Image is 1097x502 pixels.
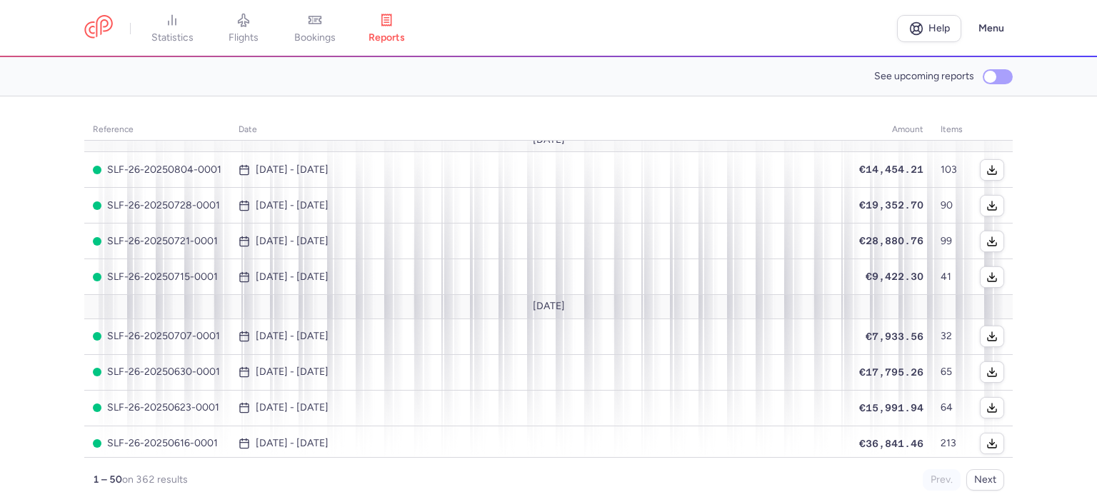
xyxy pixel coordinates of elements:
strong: 1 – 50 [93,473,122,486]
time: [DATE] - [DATE] [256,402,329,413]
span: €7,933.56 [866,331,923,342]
time: [DATE] - [DATE] [256,366,329,378]
span: [DATE] [533,301,565,312]
span: SLF-26-20250616-0001 [93,438,221,449]
span: €17,795.26 [859,366,923,378]
time: [DATE] - [DATE] [256,271,329,283]
span: on 362 results [122,473,188,486]
td: 103 [932,152,971,188]
td: 65 [932,354,971,390]
span: Help [928,23,950,34]
a: statistics [136,13,208,44]
span: €15,991.94 [859,402,923,413]
span: reports [369,31,405,44]
span: €36,841.46 [859,438,923,449]
span: statistics [151,31,194,44]
a: reports [351,13,422,44]
button: Menu [970,15,1013,42]
th: reference [84,119,230,141]
a: Help [897,15,961,42]
span: bookings [294,31,336,44]
td: 64 [932,390,971,426]
button: Next [966,469,1004,491]
span: See upcoming reports [874,71,974,82]
span: flights [229,31,259,44]
time: [DATE] - [DATE] [256,164,329,176]
td: 213 [932,426,971,461]
td: 90 [932,188,971,224]
time: [DATE] - [DATE] [256,331,329,342]
button: Prev. [923,469,961,491]
span: €14,454.21 [859,164,923,175]
time: [DATE] - [DATE] [256,200,329,211]
span: SLF-26-20250804-0001 [93,164,221,176]
time: [DATE] - [DATE] [256,438,329,449]
span: SLF-26-20250721-0001 [93,236,221,247]
span: €28,880.76 [859,235,923,246]
span: €9,422.30 [866,271,923,282]
th: items [932,119,971,141]
td: 99 [932,224,971,259]
th: amount [844,119,932,141]
a: flights [208,13,279,44]
time: [DATE] - [DATE] [256,236,329,247]
th: date [230,119,844,141]
span: SLF-26-20250630-0001 [93,366,221,378]
span: SLF-26-20250707-0001 [93,331,221,342]
td: 41 [932,259,971,295]
a: CitizenPlane red outlined logo [84,15,113,41]
span: SLF-26-20250623-0001 [93,402,221,413]
span: SLF-26-20250728-0001 [93,200,221,211]
a: bookings [279,13,351,44]
span: €19,352.70 [859,199,923,211]
span: SLF-26-20250715-0001 [93,271,221,283]
td: 32 [932,318,971,354]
